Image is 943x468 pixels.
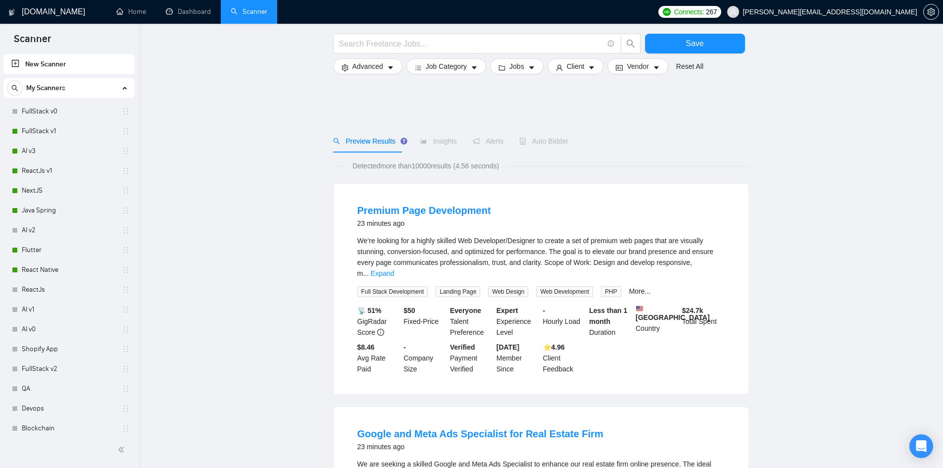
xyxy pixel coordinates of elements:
[339,38,603,50] input: Search Freelance Jobs...
[22,201,116,220] a: Java Spring
[495,342,541,374] div: Member Since
[536,286,593,297] span: Web Development
[924,8,939,16] span: setting
[22,280,116,300] a: ReactJs
[528,64,535,71] span: caret-down
[22,319,116,339] a: AI v0
[450,343,475,351] b: Verified
[122,286,130,294] span: holder
[122,147,130,155] span: holder
[587,305,634,338] div: Duration
[122,246,130,254] span: holder
[634,305,680,338] div: Country
[450,307,481,314] b: Everyone
[11,54,127,74] a: New Scanner
[357,205,491,216] a: Premium Page Development
[8,4,15,20] img: logo
[122,207,130,214] span: holder
[22,181,116,201] a: NextJS
[909,434,933,458] div: Open Intercom Messenger
[166,7,211,16] a: dashboardDashboard
[22,379,116,399] a: QA
[22,220,116,240] a: AI v2
[122,226,130,234] span: holder
[333,138,340,145] span: search
[22,418,116,438] a: Blockchain
[118,445,128,455] span: double-left
[346,160,506,171] span: Detected more than 10000 results (4.56 seconds)
[629,287,651,295] a: More...
[357,307,382,314] b: 📡 51%
[377,329,384,336] span: info-circle
[363,269,369,277] span: ...
[608,41,614,47] span: info-circle
[420,137,457,145] span: Insights
[387,64,394,71] span: caret-down
[686,37,703,50] span: Save
[22,260,116,280] a: React Native
[636,305,710,321] b: [GEOGRAPHIC_DATA]
[122,325,130,333] span: holder
[122,187,130,195] span: holder
[567,61,585,72] span: Client
[122,345,130,353] span: holder
[519,138,526,145] span: robot
[541,342,588,374] div: Client Feedback
[607,58,668,74] button: idcardVendorcaret-down
[342,64,348,71] span: setting
[496,307,518,314] b: Expert
[333,137,404,145] span: Preview Results
[122,365,130,373] span: holder
[498,64,505,71] span: folder
[7,80,23,96] button: search
[730,8,737,15] span: user
[403,307,415,314] b: $ 50
[589,307,627,325] b: Less than 1 month
[22,240,116,260] a: Flutter
[495,305,541,338] div: Experience Level
[22,121,116,141] a: FullStack v1
[473,137,503,145] span: Alerts
[352,61,383,72] span: Advanced
[488,286,528,297] span: Web Design
[616,64,623,71] span: idcard
[415,64,422,71] span: bars
[923,8,939,16] a: setting
[519,137,568,145] span: Auto Bidder
[509,61,524,72] span: Jobs
[122,107,130,115] span: holder
[426,61,467,72] span: Job Category
[122,306,130,313] span: holder
[122,266,130,274] span: holder
[357,286,428,297] span: Full Stack Development
[22,161,116,181] a: ReactJs v1
[448,305,495,338] div: Talent Preference
[6,32,59,52] span: Scanner
[371,269,394,277] a: Expand
[663,8,671,16] img: upwork-logo.png
[653,64,660,71] span: caret-down
[22,300,116,319] a: AI v1
[357,237,714,277] span: We’re looking for a highly skilled Web Developer/Designer to create a set of premium web pages th...
[403,343,406,351] b: -
[588,64,595,71] span: caret-down
[543,343,565,351] b: ⭐️ 4.96
[471,64,478,71] span: caret-down
[357,217,491,229] div: 23 minutes ago
[636,305,643,312] img: 🇺🇸
[26,78,65,98] span: My Scanners
[231,7,267,16] a: searchScanner
[923,4,939,20] button: setting
[676,61,703,72] a: Reset All
[122,424,130,432] span: holder
[3,54,135,74] li: New Scanner
[22,339,116,359] a: Shopify App
[399,137,408,146] div: Tooltip anchor
[357,428,603,439] a: Google and Meta Ads Specialist for Real Estate Firm
[547,58,604,74] button: userClientcaret-down
[627,61,648,72] span: Vendor
[116,7,146,16] a: homeHome
[601,286,621,297] span: PHP
[420,138,427,145] span: area-chart
[355,305,402,338] div: GigRadar Score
